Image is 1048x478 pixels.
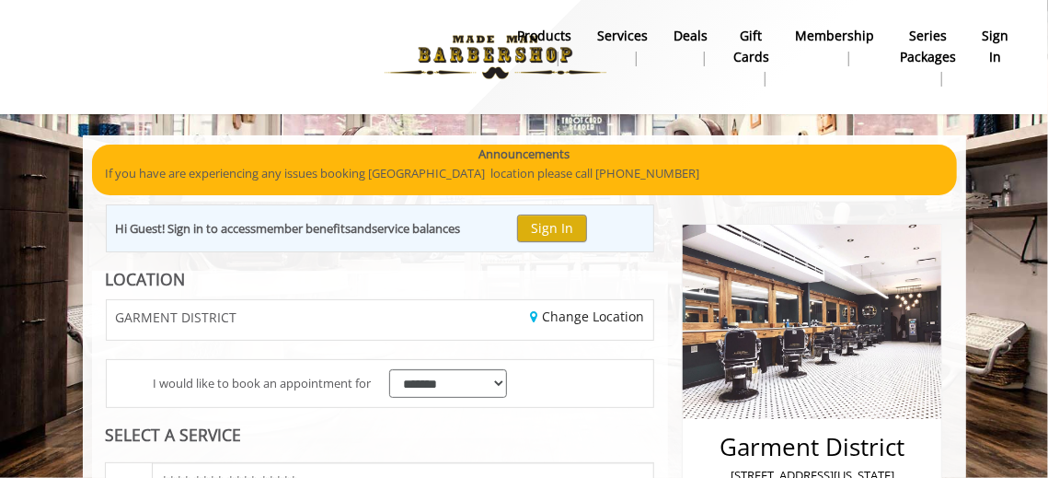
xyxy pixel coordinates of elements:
[517,26,571,46] b: products
[478,145,570,164] b: Announcements
[116,310,237,324] span: GARMENT DISTRICT
[887,23,969,91] a: Series packagesSeries packages
[700,434,924,461] h2: Garment District
[517,215,587,241] button: Sign In
[720,23,782,91] a: Gift cardsgift cards
[153,374,371,393] span: I would like to book an appointment for
[584,23,661,71] a: ServicesServices
[733,26,769,67] b: gift cards
[106,268,186,290] b: LOCATION
[982,26,1008,67] b: sign in
[116,219,461,239] div: Hi Guest! Sign in to access and
[597,26,648,46] b: Services
[257,220,351,237] b: member benefits
[674,26,708,46] b: Deals
[969,23,1021,71] a: sign insign in
[106,164,943,183] p: If you have are experiencing any issues booking [GEOGRAPHIC_DATA] location please call [PHONE_NUM...
[504,23,584,71] a: Productsproducts
[106,426,655,444] div: SELECT A SERVICE
[530,308,644,325] a: Change Location
[369,6,622,108] img: Made Man Barbershop logo
[373,220,461,237] b: service balances
[795,26,874,46] b: Membership
[661,23,720,71] a: DealsDeals
[782,23,887,71] a: MembershipMembership
[900,26,956,67] b: Series packages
